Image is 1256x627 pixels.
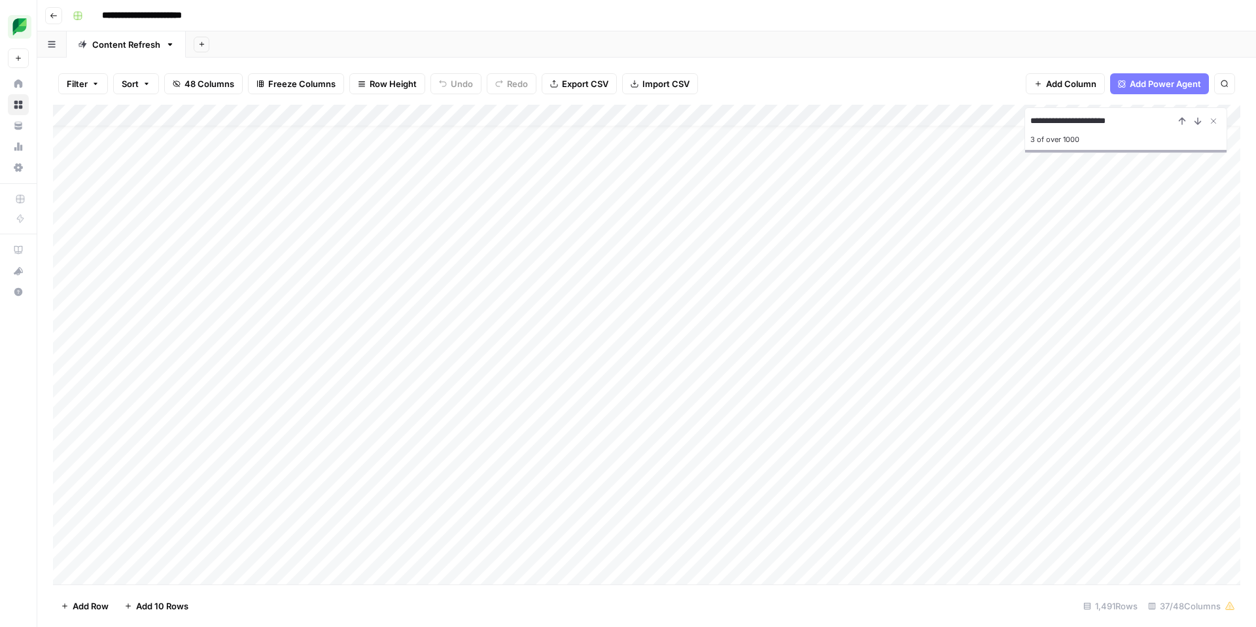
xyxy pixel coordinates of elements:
img: SproutSocial Logo [8,15,31,39]
button: Add Power Agent [1110,73,1209,94]
span: Add Row [73,600,109,613]
span: Undo [451,77,473,90]
button: Help + Support [8,281,29,302]
span: Import CSV [642,77,689,90]
button: Undo [430,73,481,94]
span: Add Power Agent [1130,77,1201,90]
button: Next Result [1190,113,1206,129]
button: 48 Columns [164,73,243,94]
button: Filter [58,73,108,94]
button: Add Column [1026,73,1105,94]
button: Redo [487,73,536,94]
span: Export CSV [562,77,608,90]
button: Export CSV [542,73,617,94]
button: Close Search [1206,113,1221,129]
div: Content Refresh [92,38,160,51]
a: Content Refresh [67,31,186,58]
span: Sort [122,77,139,90]
button: Row Height [349,73,425,94]
button: Sort [113,73,159,94]
div: 3 of over 1000 [1030,132,1221,147]
div: 37/48 Columns [1143,596,1240,617]
a: Settings [8,157,29,178]
button: Import CSV [622,73,698,94]
a: Home [8,73,29,94]
a: Usage [8,136,29,157]
button: Add Row [53,596,116,617]
a: Your Data [8,115,29,136]
button: Add 10 Rows [116,596,196,617]
a: Browse [8,94,29,115]
a: AirOps Academy [8,240,29,260]
span: Redo [507,77,528,90]
button: What's new? [8,260,29,281]
span: 48 Columns [184,77,234,90]
span: Add Column [1046,77,1096,90]
div: 1,491 Rows [1078,596,1143,617]
div: What's new? [9,261,28,281]
span: Filter [67,77,88,90]
span: Add 10 Rows [136,600,188,613]
button: Freeze Columns [248,73,344,94]
button: Previous Result [1174,113,1190,129]
span: Freeze Columns [268,77,336,90]
span: Row Height [370,77,417,90]
button: Workspace: SproutSocial [8,10,29,43]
